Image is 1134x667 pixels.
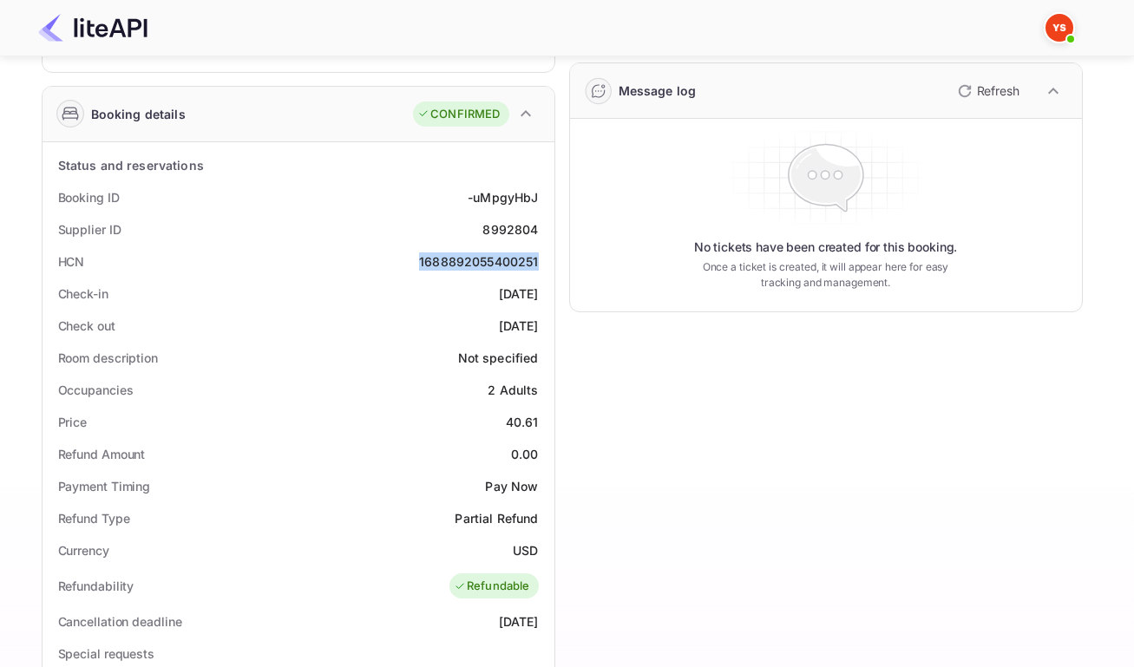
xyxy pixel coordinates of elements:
[38,14,147,42] img: LiteAPI Logo
[58,156,204,174] div: Status and reservations
[58,577,134,595] div: Refundability
[694,239,958,256] p: No tickets have been created for this booking.
[417,106,500,123] div: CONFIRMED
[58,477,151,495] div: Payment Timing
[468,188,538,206] div: -uMpgyHbJ
[58,413,88,431] div: Price
[482,220,538,239] div: 8992804
[58,644,154,663] div: Special requests
[419,252,538,271] div: 1688892055400251
[977,82,1019,100] p: Refresh
[58,317,115,335] div: Check out
[58,188,120,206] div: Booking ID
[511,445,539,463] div: 0.00
[1046,14,1073,42] img: Yandex Support
[947,77,1026,105] button: Refresh
[506,413,539,431] div: 40.61
[58,220,121,239] div: Supplier ID
[499,317,539,335] div: [DATE]
[458,349,539,367] div: Not specified
[488,381,538,399] div: 2 Adults
[454,578,530,595] div: Refundable
[689,259,963,291] p: Once a ticket is created, it will appear here for easy tracking and management.
[485,477,538,495] div: Pay Now
[58,612,182,631] div: Cancellation deadline
[619,82,697,100] div: Message log
[58,381,134,399] div: Occupancies
[58,252,85,271] div: HCN
[499,612,539,631] div: [DATE]
[455,509,538,527] div: Partial Refund
[58,541,109,559] div: Currency
[58,445,146,463] div: Refund Amount
[91,105,186,123] div: Booking details
[58,284,108,303] div: Check-in
[58,349,158,367] div: Room description
[513,541,538,559] div: USD
[499,284,539,303] div: [DATE]
[58,509,130,527] div: Refund Type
